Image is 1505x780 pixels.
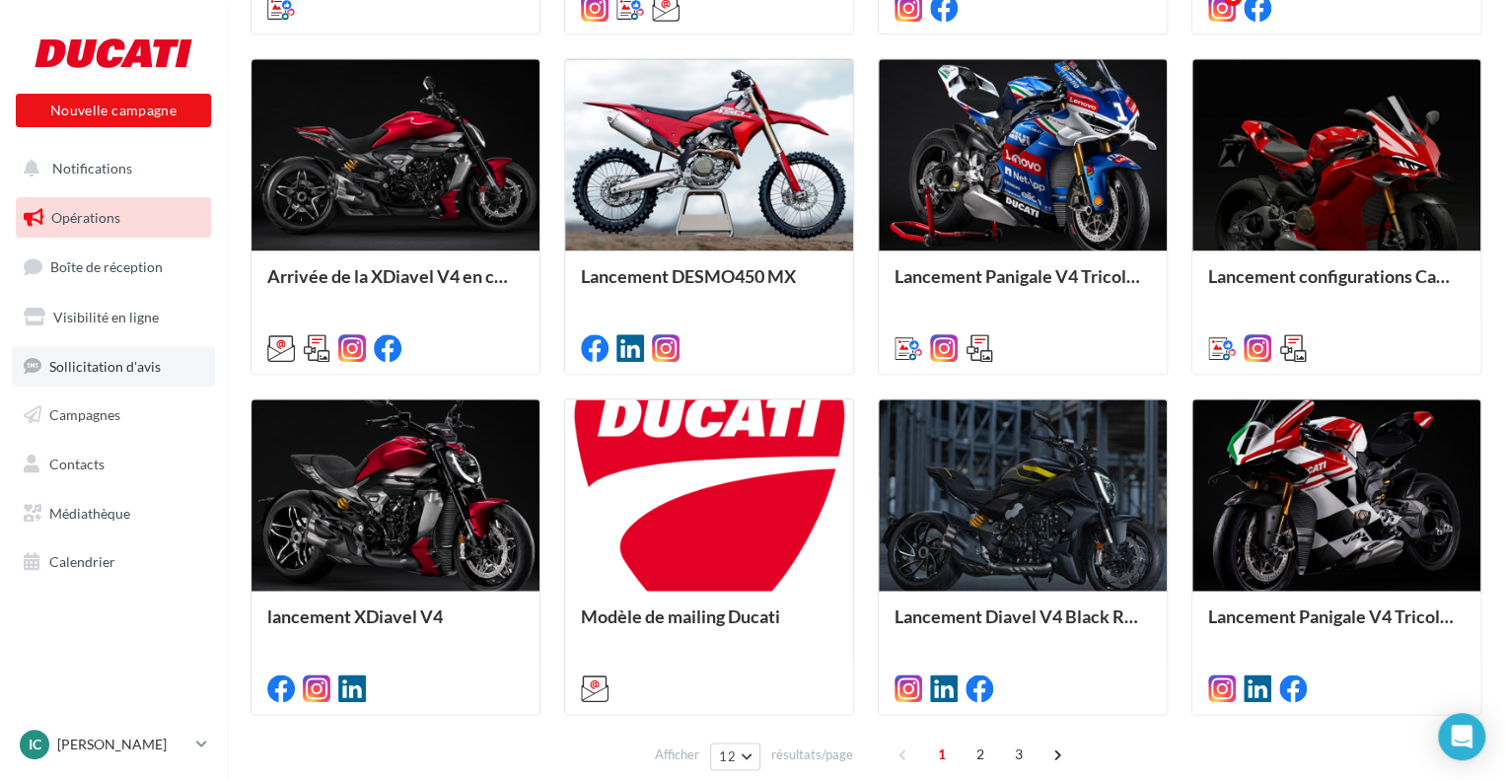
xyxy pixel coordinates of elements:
[895,266,1151,306] div: Lancement Panigale V4 Tricolore Italia MY25
[29,735,41,754] span: IC
[12,246,215,288] a: Boîte de réception
[12,346,215,388] a: Sollicitation d'avis
[267,606,524,646] div: lancement XDiavel V4
[926,739,958,770] span: 1
[1003,739,1035,770] span: 3
[12,148,207,189] button: Notifications
[655,745,699,764] span: Afficher
[965,739,996,770] span: 2
[12,297,215,338] a: Visibilité en ligne
[1438,713,1485,760] div: Open Intercom Messenger
[50,258,163,275] span: Boîte de réception
[12,493,215,534] a: Médiathèque
[895,606,1151,646] div: Lancement Diavel V4 Black Roadster Livery
[16,94,211,127] button: Nouvelle campagne
[581,266,837,306] div: Lancement DESMO450 MX
[16,726,211,763] a: IC [PERSON_NAME]
[267,266,524,306] div: Arrivée de la XDiavel V4 en concession
[51,209,120,226] span: Opérations
[49,505,130,522] span: Médiathèque
[49,406,120,423] span: Campagnes
[710,743,760,770] button: 12
[49,357,161,374] span: Sollicitation d'avis
[719,748,736,764] span: 12
[49,456,105,472] span: Contacts
[12,197,215,239] a: Opérations
[52,160,132,177] span: Notifications
[49,553,115,570] span: Calendrier
[12,541,215,583] a: Calendrier
[1208,606,1465,646] div: Lancement Panigale V4 Tricolore MY25
[12,394,215,436] a: Campagnes
[53,309,159,325] span: Visibilité en ligne
[771,745,853,764] span: résultats/page
[581,606,837,646] div: Modèle de mailing Ducati
[12,444,215,485] a: Contacts
[1208,266,1465,306] div: Lancement configurations Carbone et Carbone Pro pour la Panigale V4
[57,735,188,754] p: [PERSON_NAME]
